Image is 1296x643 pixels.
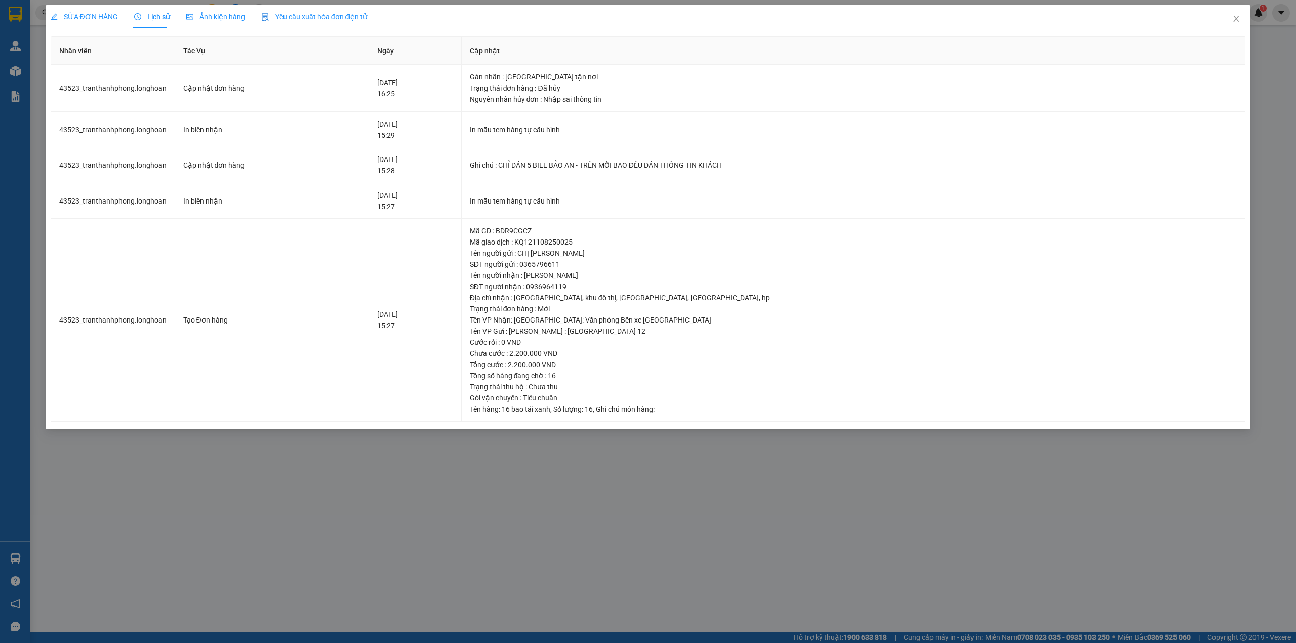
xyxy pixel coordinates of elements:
[261,13,368,21] span: Yêu cầu xuất hóa đơn điện tử
[502,405,550,413] span: 16 bao tải xanh
[51,112,175,148] td: 43523_tranthanhphong.longhoan
[470,404,1237,415] div: Tên hàng: , Số lượng: , Ghi chú món hàng:
[51,13,58,20] span: edit
[470,381,1237,392] div: Trạng thái thu hộ : Chưa thu
[470,281,1237,292] div: SĐT người nhận : 0936964119
[470,392,1237,404] div: Gói vận chuyển : Tiêu chuẩn
[377,77,453,99] div: [DATE] 16:25
[183,83,360,94] div: Cập nhật đơn hàng
[377,309,453,331] div: [DATE] 15:27
[369,37,462,65] th: Ngày
[470,83,1237,94] div: Trạng thái đơn hàng : Đã hủy
[261,13,269,21] img: icon
[51,183,175,219] td: 43523_tranthanhphong.longhoan
[470,337,1237,348] div: Cước rồi : 0 VND
[470,359,1237,370] div: Tổng cước : 2.200.000 VND
[470,370,1237,381] div: Tổng số hàng đang chờ : 16
[183,124,360,135] div: In biên nhận
[470,94,1237,105] div: Nguyên nhân hủy đơn : Nhập sai thông tin
[183,195,360,207] div: In biên nhận
[51,13,118,21] span: SỬA ĐƠN HÀNG
[183,159,360,171] div: Cập nhật đơn hàng
[51,219,175,422] td: 43523_tranthanhphong.longhoan
[470,225,1237,236] div: Mã GD : BDR9CGCZ
[186,13,193,20] span: picture
[470,71,1237,83] div: Gán nhãn : [GEOGRAPHIC_DATA] tận nơi
[377,154,453,176] div: [DATE] 15:28
[183,314,360,326] div: Tạo Đơn hàng
[1222,5,1250,33] button: Close
[51,147,175,183] td: 43523_tranthanhphong.longhoan
[470,303,1237,314] div: Trạng thái đơn hàng : Mới
[470,248,1237,259] div: Tên người gửi : CHỊ [PERSON_NAME]
[470,326,1237,337] div: Tên VP Gửi : [PERSON_NAME] : [GEOGRAPHIC_DATA] 12
[470,314,1237,326] div: Tên VP Nhận: [GEOGRAPHIC_DATA]: Văn phòng Bến xe [GEOGRAPHIC_DATA]
[377,118,453,141] div: [DATE] 15:29
[1232,15,1240,23] span: close
[470,292,1237,303] div: Địa chỉ nhận : [GEOGRAPHIC_DATA], khu đô thị, [GEOGRAPHIC_DATA], [GEOGRAPHIC_DATA], hp
[186,13,245,21] span: Ảnh kiện hàng
[585,405,593,413] span: 16
[470,270,1237,281] div: Tên người nhận : [PERSON_NAME]
[134,13,170,21] span: Lịch sử
[175,37,369,65] th: Tác Vụ
[470,259,1237,270] div: SĐT người gửi : 0365796611
[470,159,1237,171] div: Ghi chú : CHỈ DÁN 5 BILL BẢO AN - TRÊN MỖI BAO ĐỀU DÁN THÔNG TIN KHÁCH
[470,236,1237,248] div: Mã giao dịch : KQ121108250025
[51,65,175,112] td: 43523_tranthanhphong.longhoan
[470,124,1237,135] div: In mẫu tem hàng tự cấu hình
[134,13,141,20] span: clock-circle
[462,37,1246,65] th: Cập nhật
[377,190,453,212] div: [DATE] 15:27
[470,348,1237,359] div: Chưa cước : 2.200.000 VND
[470,195,1237,207] div: In mẫu tem hàng tự cấu hình
[51,37,175,65] th: Nhân viên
